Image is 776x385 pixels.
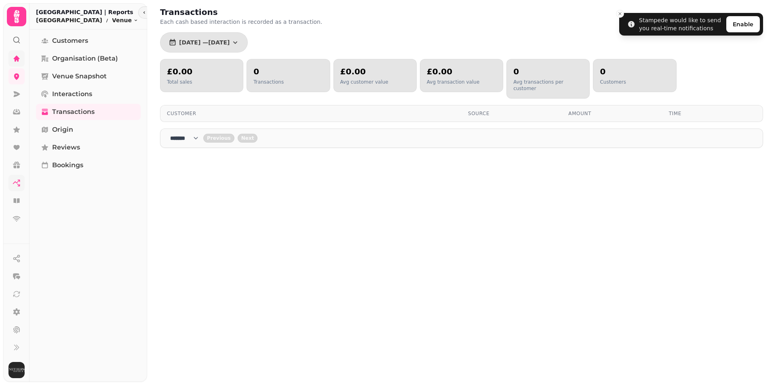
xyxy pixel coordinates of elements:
span: Bookings [52,160,83,170]
div: Stampede would like to send you real-time notifications [639,16,723,32]
div: Time [669,110,756,117]
span: Organisation (beta) [52,54,118,63]
span: [DATE] — [DATE] [179,40,230,45]
span: Transactions [52,107,95,117]
p: Each cash based interaction is recorded as a transaction. [160,18,367,26]
p: [GEOGRAPHIC_DATA] [36,16,102,24]
button: [DATE] —[DATE] [162,34,246,50]
span: Venue Snapshot [52,72,107,81]
button: Close toast [616,10,624,18]
button: User avatar [7,362,26,378]
button: next [238,134,258,143]
a: Transactions [36,104,141,120]
span: Customers [52,36,88,46]
h2: Transactions [160,6,315,18]
a: Reviews [36,139,141,156]
button: Enable [726,16,760,32]
h2: 0 [513,66,583,77]
nav: Pagination [160,128,763,148]
a: Customers [36,33,141,49]
p: Transactions [253,79,284,85]
div: Amount [568,110,656,117]
p: Total sales [167,79,192,85]
span: Origin [52,125,73,135]
h2: £0.00 [340,66,388,77]
nav: breadcrumb [36,16,138,24]
span: Next [241,136,254,141]
nav: Tabs [30,29,147,382]
p: Avg transaction value [427,79,479,85]
a: Venue Snapshot [36,68,141,84]
a: Bookings [36,157,141,173]
a: Origin [36,122,141,138]
button: back [203,134,234,143]
h2: 0 [253,66,284,77]
h2: £0.00 [427,66,479,77]
h2: £0.00 [167,66,192,77]
img: User avatar [8,362,25,378]
span: Previous [207,136,231,141]
p: Customers [600,79,626,85]
h2: [GEOGRAPHIC_DATA] | Reports [36,8,138,16]
a: Organisation (beta) [36,50,141,67]
p: Avg customer value [340,79,388,85]
a: Interactions [36,86,141,102]
div: Source [468,110,555,117]
span: Interactions [52,89,92,99]
p: Avg transactions per customer [513,79,583,92]
h2: 0 [600,66,626,77]
div: Customer [167,110,455,117]
span: Reviews [52,143,80,152]
button: Venue [112,16,138,24]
